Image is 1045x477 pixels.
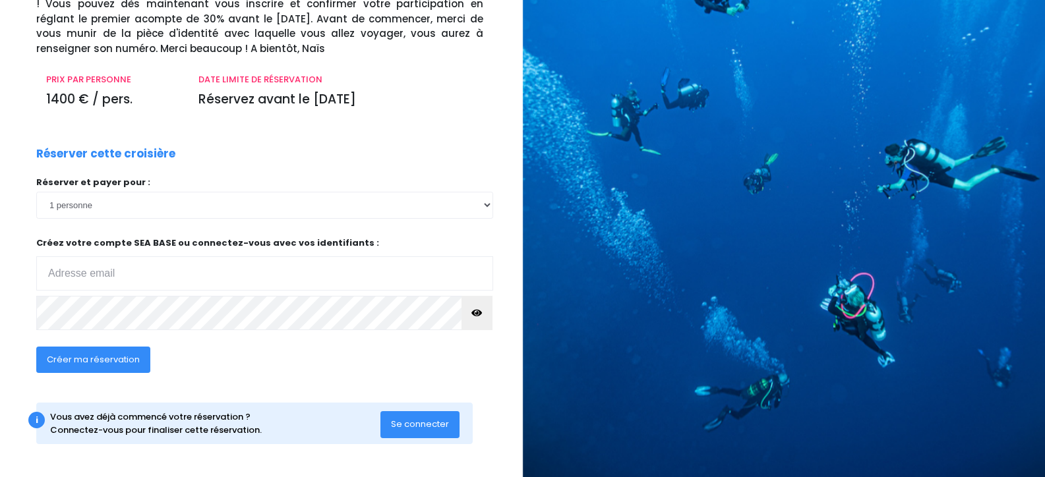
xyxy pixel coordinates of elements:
button: Créer ma réservation [36,347,150,373]
a: Se connecter [380,418,460,430]
button: Se connecter [380,411,460,437]
p: Créez votre compte SEA BASE ou connectez-vous avec vos identifiants : [36,237,493,291]
p: Réserver cette croisière [36,146,175,163]
p: Réservez avant le [DATE] [198,90,483,109]
p: DATE LIMITE DE RÉSERVATION [198,73,483,86]
input: Adresse email [36,256,493,291]
p: PRIX PAR PERSONNE [46,73,179,86]
p: Réserver et payer pour : [36,176,493,189]
div: i [28,412,45,428]
p: 1400 € / pers. [46,90,179,109]
span: Se connecter [391,418,449,430]
span: Créer ma réservation [47,353,140,366]
div: Vous avez déjà commencé votre réservation ? Connectez-vous pour finaliser cette réservation. [50,410,380,436]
